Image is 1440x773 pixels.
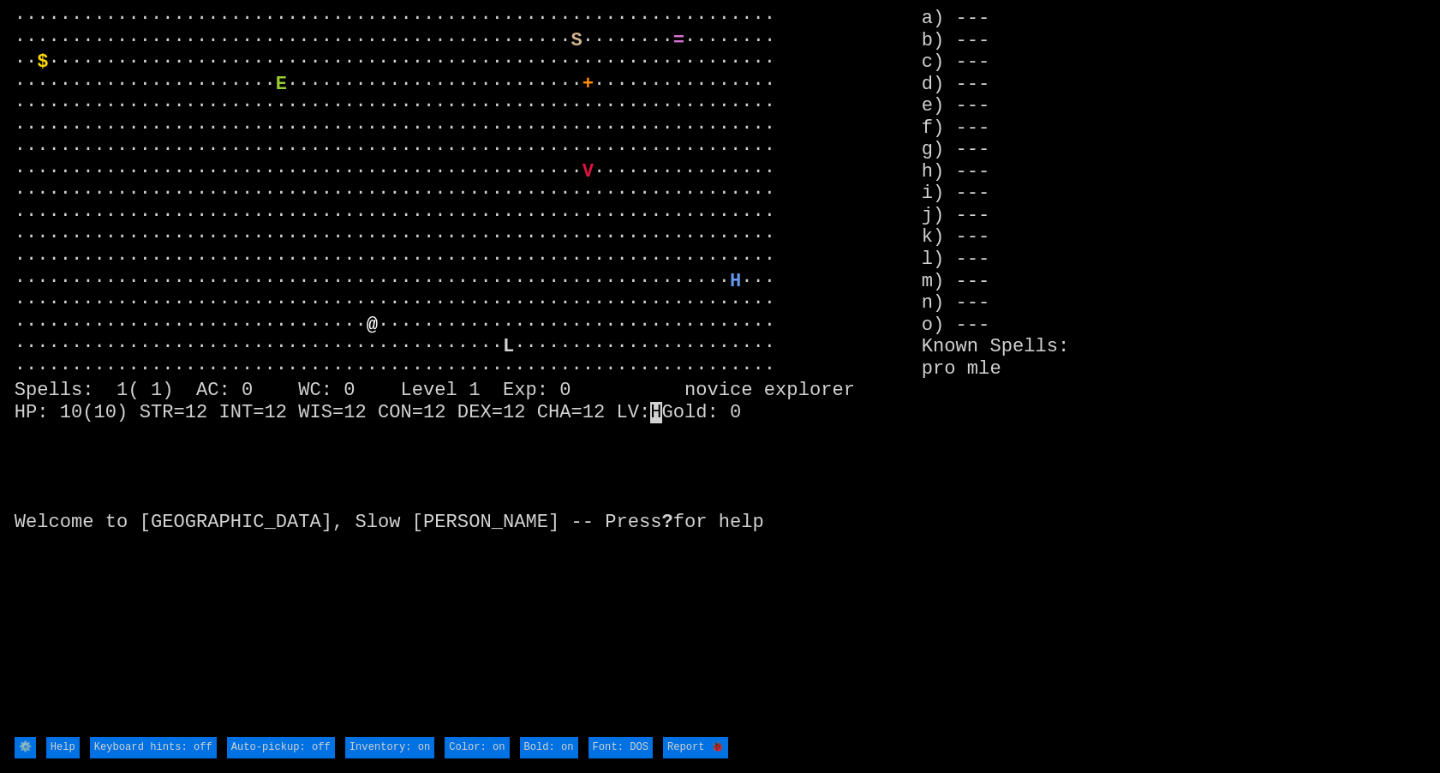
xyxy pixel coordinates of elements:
input: Keyboard hints: off [90,737,217,759]
font: = [673,30,684,51]
font: S [571,30,582,51]
b: ? [662,512,673,533]
input: Auto-pickup: off [227,737,335,759]
font: V [583,161,594,183]
font: @ [367,315,378,336]
font: $ [37,51,48,73]
input: ⚙️ [15,737,36,759]
larn: ··································································· ·····························... [15,8,922,734]
input: Bold: on [520,737,578,759]
input: Report 🐞 [663,737,728,759]
input: Color: on [445,737,509,759]
font: E [276,74,287,95]
font: H [730,271,741,292]
font: L [503,336,514,357]
input: Inventory: on [345,737,434,759]
stats: a) --- b) --- c) --- d) --- e) --- f) --- g) --- h) --- i) --- j) --- k) --- l) --- m) --- n) ---... [922,8,1425,734]
input: Font: DOS [589,737,653,759]
input: Help [46,737,80,759]
font: + [583,74,594,95]
mark: H [650,402,661,423]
